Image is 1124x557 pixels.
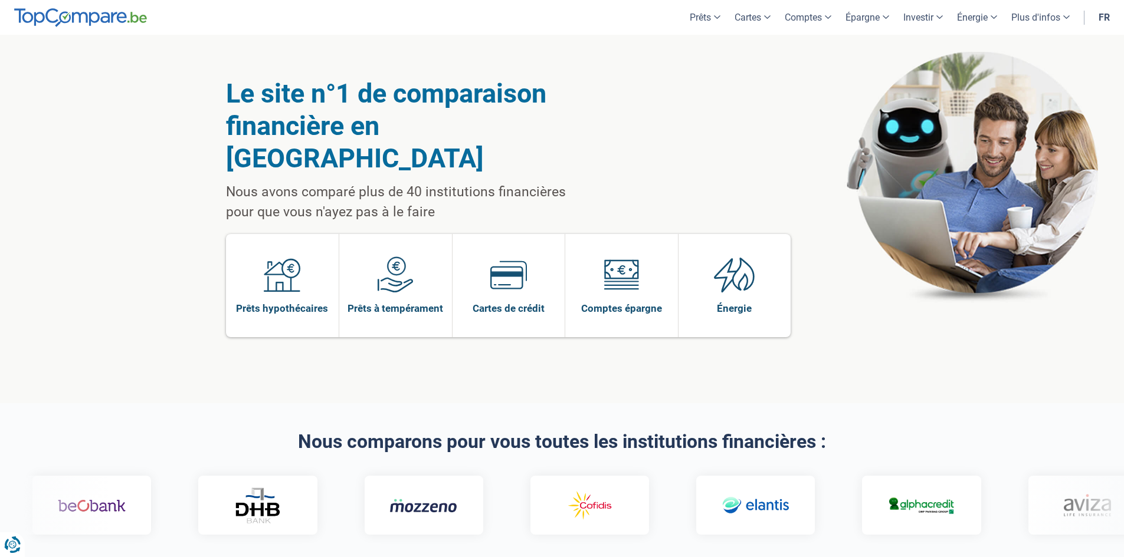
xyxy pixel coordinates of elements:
a: Prêts à tempérament Prêts à tempérament [339,234,452,337]
img: TopCompare [14,8,147,27]
span: Prêts à tempérament [348,302,443,315]
h2: Nous comparons pour vous toutes les institutions financières : [226,431,899,452]
a: Prêts hypothécaires Prêts hypothécaires [226,234,339,337]
img: Mozzeno [386,498,454,513]
a: Cartes de crédit Cartes de crédit [453,234,565,337]
img: Prêts à tempérament [377,256,414,293]
img: Alphacredit [884,495,952,516]
h1: Le site n°1 de comparaison financière en [GEOGRAPHIC_DATA] [226,77,596,174]
a: Comptes épargne Comptes épargne [565,234,678,337]
span: Énergie [717,302,752,315]
a: Énergie Énergie [679,234,791,337]
img: Elantis [718,489,786,523]
span: Prêts hypothécaires [236,302,328,315]
img: Cartes de crédit [490,256,527,293]
p: Nous avons comparé plus de 40 institutions financières pour que vous n'ayez pas à le faire [226,182,596,222]
img: Prêts hypothécaires [264,256,300,293]
img: Beobank [54,489,122,523]
img: Comptes épargne [603,256,640,293]
img: Cofidis [552,489,620,523]
img: Énergie [714,256,755,293]
span: Cartes de crédit [473,302,545,315]
img: DHB Bank [231,487,278,523]
span: Comptes épargne [581,302,662,315]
